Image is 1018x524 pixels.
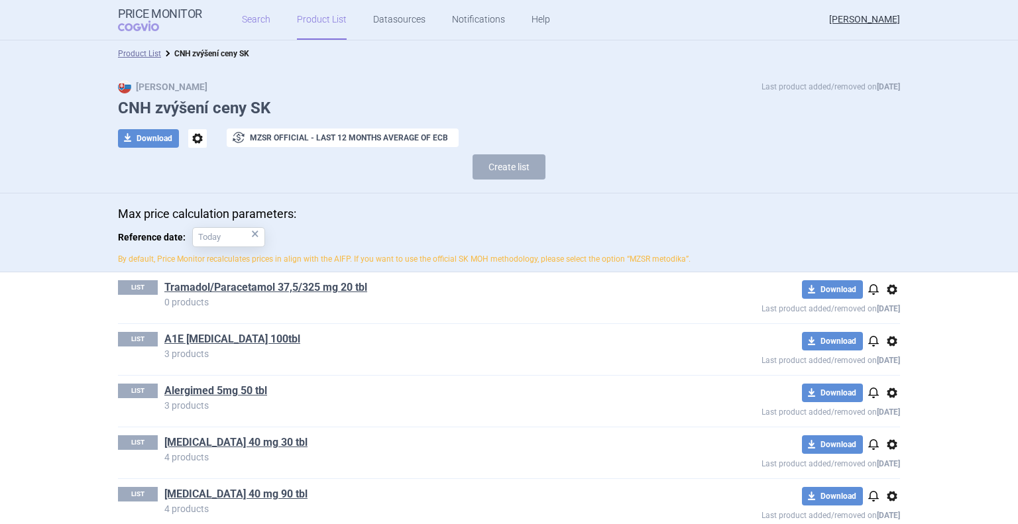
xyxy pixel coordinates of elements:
[473,154,545,180] button: Create list
[164,487,665,504] h1: Atorvastatin 40 mg 90 tbl
[877,459,900,468] strong: [DATE]
[802,384,863,402] button: Download
[118,47,161,60] li: Product List
[174,49,249,58] strong: CNH zvýšení ceny SK
[164,280,367,295] a: Tramadol/Paracetamol 37,5/325 mg 20 tbl
[665,402,900,419] p: Last product added/removed on
[118,227,192,247] span: Reference date:
[802,487,863,505] button: Download
[164,435,665,452] h1: Atorvastatin 40 mg 30 tbl
[164,384,665,401] h1: Alergimed 5mg 50 tbl
[118,99,900,118] h1: CNH zvýšení ceny SK
[802,435,863,454] button: Download
[164,452,665,462] p: 4 products
[118,49,161,58] a: Product List
[118,207,900,221] p: Max price calculation parameters:
[118,487,158,501] p: LIST
[877,356,900,365] strong: [DATE]
[164,349,665,358] p: 3 products
[164,401,665,410] p: 3 products
[118,254,900,265] p: By default, Price Monitor recalculates prices in align with the AIFP. If you want to use the offi...
[877,407,900,417] strong: [DATE]
[251,227,259,241] div: ×
[877,82,900,91] strong: [DATE]
[164,487,308,501] a: [MEDICAL_DATA] 40 mg 90 tbl
[227,129,459,147] button: MZSR official - Last 12 months average of ECB
[877,304,900,313] strong: [DATE]
[118,280,158,295] p: LIST
[118,21,178,31] span: COGVIO
[164,504,665,513] p: 4 products
[164,332,300,346] a: A1E [MEDICAL_DATA] 100tbl
[665,454,900,470] p: Last product added/removed on
[161,47,249,60] li: CNH zvýšení ceny SK
[118,81,207,92] strong: [PERSON_NAME]
[164,297,665,307] p: 0 products
[118,129,179,148] button: Download
[164,384,267,398] a: Alergimed 5mg 50 tbl
[164,435,308,450] a: [MEDICAL_DATA] 40 mg 30 tbl
[118,7,202,32] a: Price MonitorCOGVIO
[164,332,665,349] h1: A1E Montelukast 100tbl
[118,7,202,21] strong: Price Monitor
[665,505,900,522] p: Last product added/removed on
[762,80,900,93] p: Last product added/removed on
[164,280,665,297] h1: Tramadol/Paracetamol 37,5/325 mg 20 tbl
[665,350,900,367] p: Last product added/removed on
[877,511,900,520] strong: [DATE]
[118,384,158,398] p: LIST
[118,80,131,93] img: SK
[118,332,158,346] p: LIST
[802,332,863,350] button: Download
[665,299,900,315] p: Last product added/removed on
[192,227,265,247] input: Reference date:×
[802,280,863,299] button: Download
[118,435,158,450] p: LIST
